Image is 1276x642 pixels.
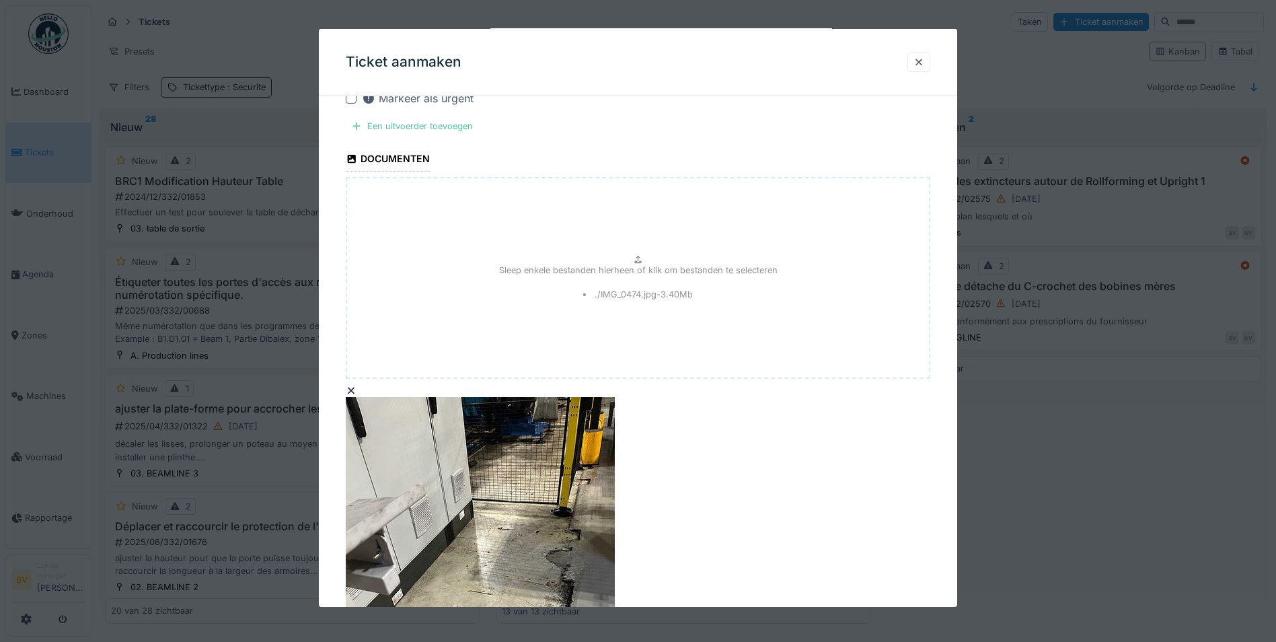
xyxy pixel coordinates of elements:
[346,54,461,71] h3: Ticket aanmaken
[583,288,693,301] li: ./IMG_0474.jpg - 3.40 Mb
[346,149,430,172] div: Documenten
[346,117,478,135] div: Een uitvoerder toevoegen
[362,90,474,106] div: Markeer als urgent
[499,264,778,277] p: Sleep enkele bestanden hierheen of klik om bestanden te selecteren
